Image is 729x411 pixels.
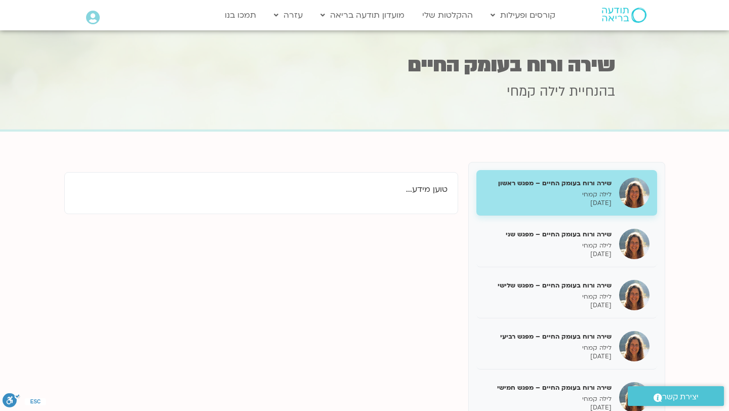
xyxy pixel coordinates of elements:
[619,331,650,361] img: שירה ורוח בעומק החיים – מפגש רביעי
[484,199,612,208] p: [DATE]
[662,390,699,404] span: יצירת קשר
[484,383,612,392] h5: שירה ורוח בעומק החיים – מפגש חמישי
[484,301,612,310] p: [DATE]
[569,83,615,101] span: בהנחיית
[485,6,560,25] a: קורסים ופעילות
[602,8,646,23] img: תודעה בריאה
[484,230,612,239] h5: שירה ורוח בעומק החיים – מפגש שני
[484,293,612,301] p: לילה קמחי
[269,6,308,25] a: עזרה
[315,6,410,25] a: מועדון תודעה בריאה
[484,352,612,361] p: [DATE]
[484,250,612,259] p: [DATE]
[484,241,612,250] p: לילה קמחי
[484,332,612,341] h5: שירה ורוח בעומק החיים – מפגש רביעי
[114,55,615,75] h1: שירה ורוח בעומק החיים
[484,395,612,403] p: לילה קמחי
[220,6,261,25] a: תמכו בנו
[484,190,612,199] p: לילה קמחי
[484,281,612,290] h5: שירה ורוח בעומק החיים – מפגש שלישי
[417,6,478,25] a: ההקלטות שלי
[619,280,650,310] img: שירה ורוח בעומק החיים – מפגש שלישי
[484,344,612,352] p: לילה קמחי
[484,179,612,188] h5: שירה ורוח בעומק החיים – מפגש ראשון
[628,386,724,406] a: יצירת קשר
[619,229,650,259] img: שירה ורוח בעומק החיים – מפגש שני
[75,183,448,196] p: טוען מידע...
[619,178,650,208] img: שירה ורוח בעומק החיים – מפגש ראשון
